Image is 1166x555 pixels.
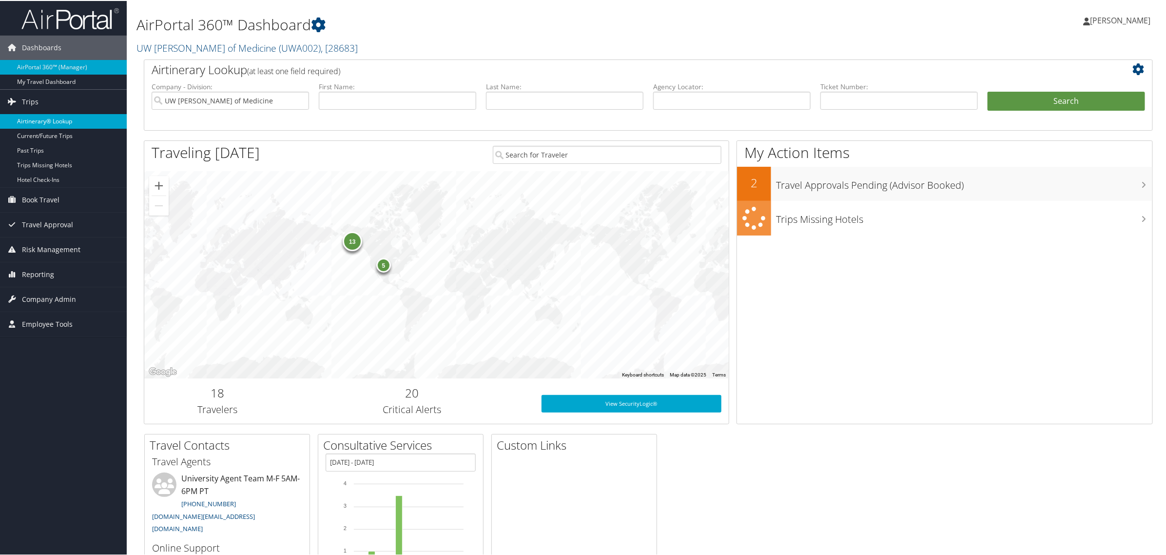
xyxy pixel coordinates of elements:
[1090,14,1150,25] span: [PERSON_NAME]
[22,89,39,113] span: Trips
[319,81,476,91] label: First Name:
[988,91,1145,110] button: Search
[152,141,260,162] h1: Traveling [DATE]
[152,454,302,468] h3: Travel Agents
[737,141,1152,162] h1: My Action Items
[181,498,236,507] a: [PHONE_NUMBER]
[298,402,527,416] h3: Critical Alerts
[776,173,1152,191] h3: Travel Approvals Pending (Advisor Booked)
[737,174,771,190] h2: 2
[22,311,73,336] span: Employee Tools
[152,511,255,533] a: [DOMAIN_NAME][EMAIL_ADDRESS][DOMAIN_NAME]
[152,384,283,400] h2: 18
[147,365,179,377] a: Open this area in Google Maps (opens a new window)
[279,40,321,54] span: ( UWA002 )
[136,14,819,34] h1: AirPortal 360™ Dashboard
[21,6,119,29] img: airportal-logo.png
[497,436,657,453] h2: Custom Links
[152,402,283,416] h3: Travelers
[147,365,179,377] img: Google
[22,286,76,311] span: Company Admin
[712,371,726,377] a: Terms (opens in new tab)
[376,257,390,272] div: 5
[152,81,309,91] label: Company - Division:
[1083,5,1160,34] a: [PERSON_NAME]
[542,394,722,412] a: View SecurityLogic®
[820,81,978,91] label: Ticket Number:
[622,371,664,377] button: Keyboard shortcuts
[344,502,347,508] tspan: 3
[149,175,169,195] button: Zoom in
[344,547,347,553] tspan: 1
[152,60,1061,77] h2: Airtinerary Lookup
[670,371,706,377] span: Map data ©2025
[22,261,54,286] span: Reporting
[22,212,73,236] span: Travel Approval
[493,145,722,163] input: Search for Traveler
[22,237,80,261] span: Risk Management
[323,436,483,453] h2: Consultative Services
[776,207,1152,225] h3: Trips Missing Hotels
[22,35,61,59] span: Dashboards
[247,65,340,76] span: (at least one field required)
[136,40,358,54] a: UW [PERSON_NAME] of Medicine
[486,81,643,91] label: Last Name:
[152,540,302,554] h3: Online Support
[298,384,527,400] h2: 20
[147,472,307,536] li: University Agent Team M-F 5AM-6PM PT
[321,40,358,54] span: , [ 28683 ]
[150,436,310,453] h2: Travel Contacts
[149,195,169,215] button: Zoom out
[737,200,1152,235] a: Trips Missing Hotels
[737,166,1152,200] a: 2Travel Approvals Pending (Advisor Booked)
[344,524,347,530] tspan: 2
[342,231,362,250] div: 13
[22,187,59,211] span: Book Travel
[653,81,811,91] label: Agency Locator:
[344,479,347,485] tspan: 4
